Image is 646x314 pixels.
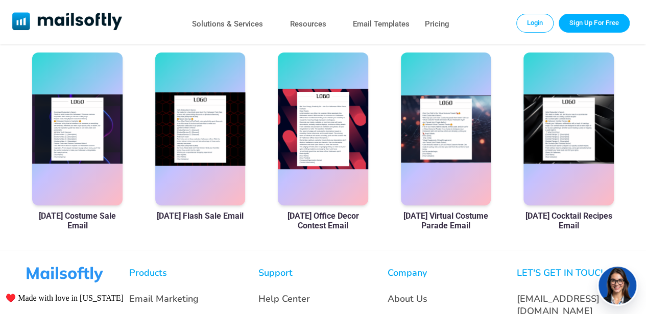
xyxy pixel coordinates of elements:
[516,14,554,32] a: Login
[353,17,410,32] a: Email Templates
[401,211,491,230] a: [DATE] Virtual Costume Parade Email
[192,17,263,32] a: Solutions & Services
[559,14,630,32] a: Trial
[388,293,427,305] a: About Us
[12,12,122,32] a: Mailsoftly
[258,293,310,305] a: Help Center
[523,211,614,230] a: [DATE] Cocktail Recipes Email
[278,211,368,230] a: [DATE] Office Decor Contest Email
[6,293,124,303] span: ♥️ Made with love in [US_STATE]
[32,211,123,230] a: [DATE] Costume Sale Email
[290,17,326,32] a: Resources
[157,211,244,221] a: [DATE] Flash Sale Email
[425,17,449,32] a: Pricing
[129,293,199,305] a: Email Marketing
